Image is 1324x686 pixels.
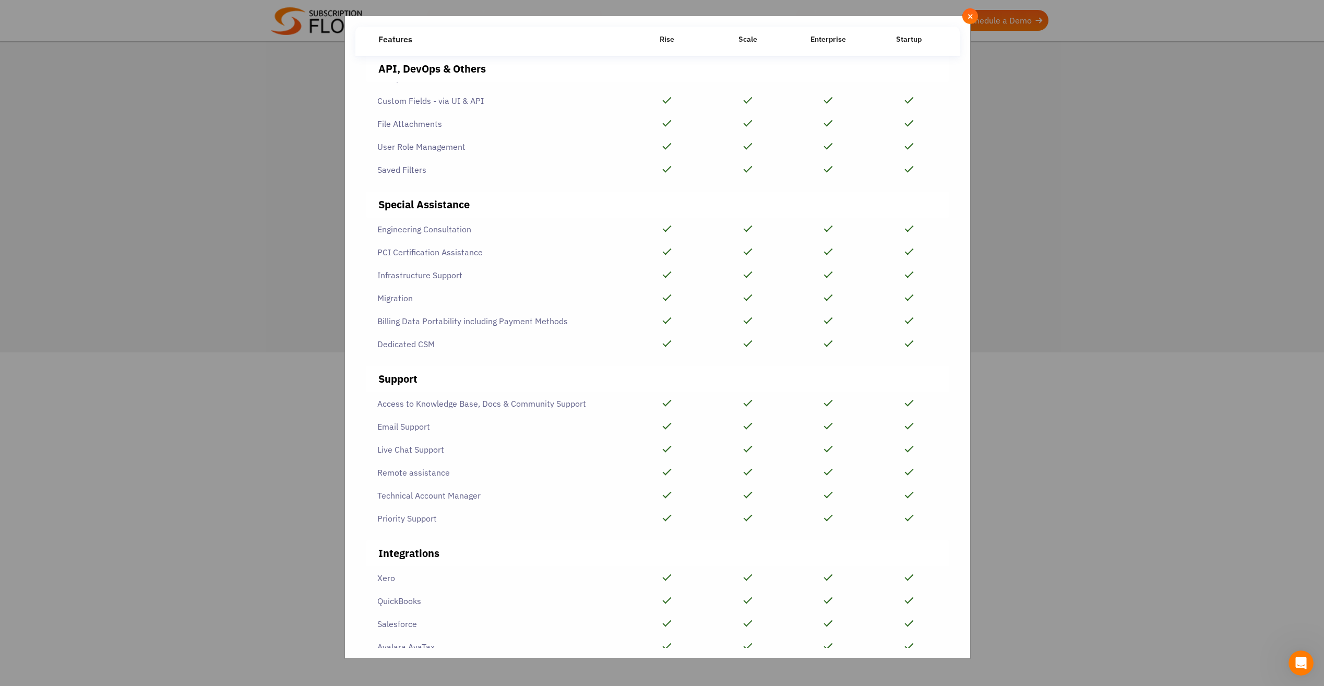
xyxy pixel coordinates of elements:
div: Custom Fields - via UI & API [366,89,627,112]
div: Migration [366,287,627,310]
div: Engineering Consultation [366,218,627,241]
div: Avalara AvaTax [366,635,627,658]
div: Email Support [366,415,627,438]
div: Live Chat Support [366,438,627,461]
div: User Role Management [366,135,627,158]
div: Saved Filters [366,158,627,181]
div: Access to Knowledge Base, Docs & Community Support [366,392,627,415]
button: Close [962,8,978,24]
span: × [967,10,974,22]
div: Billing Data Portability including Payment Methods [366,310,627,333]
iframe: Intercom live chat [1289,650,1314,676]
div: Priority Support [366,507,627,530]
div: QuickBooks [366,589,627,612]
div: Support [378,371,937,387]
div: Special Assistance [378,197,937,212]
div: API, DevOps & Others [378,61,937,77]
div: PCI Certification Assistance [366,241,627,264]
div: Dedicated CSM [366,333,627,356]
div: Salesforce [366,612,627,635]
div: Xero [366,566,627,589]
div: Remote assistance [366,461,627,484]
div: Integrations [378,546,937,561]
div: Technical Account Manager [366,484,627,507]
div: File Attachments [366,112,627,135]
div: Infrastructure Support [366,264,627,287]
